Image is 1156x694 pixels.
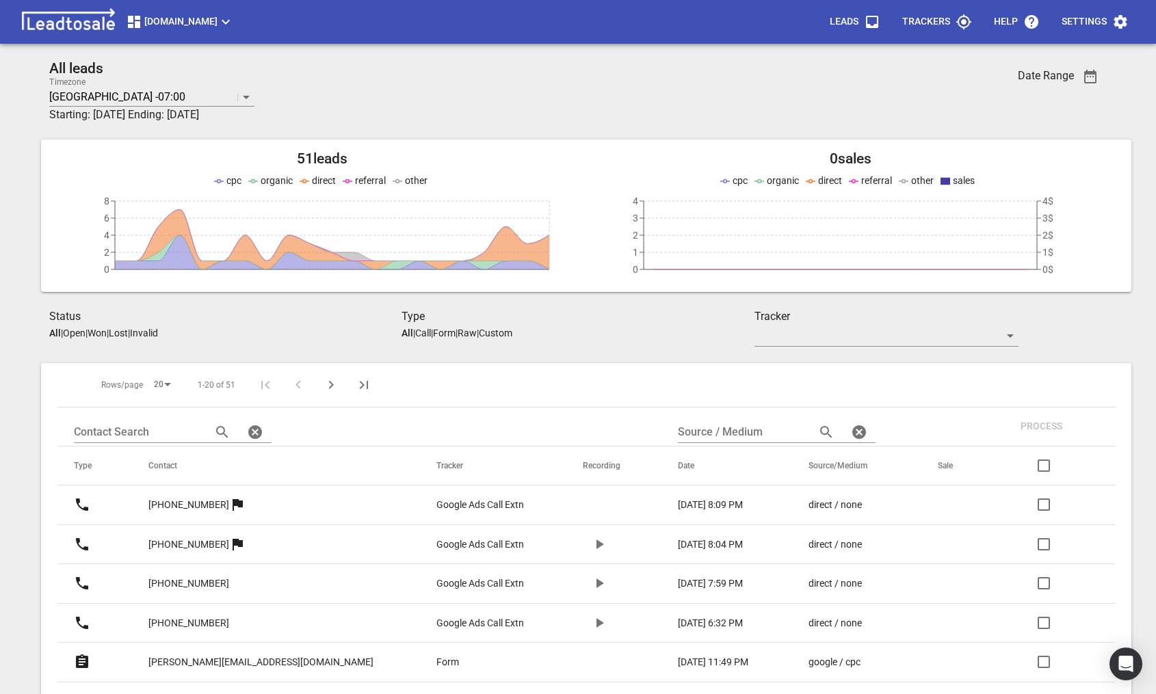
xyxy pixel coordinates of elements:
[148,645,373,679] a: [PERSON_NAME][EMAIL_ADDRESS][DOMAIN_NAME]
[436,616,528,630] a: Google Ads Call Extn
[355,175,386,186] span: referral
[809,576,862,591] p: direct / none
[633,247,638,258] tspan: 1
[902,15,950,29] p: Trackers
[830,15,858,29] p: Leads
[661,446,792,485] th: Date
[809,576,883,591] a: direct / none
[49,328,61,338] aside: All
[1042,247,1053,258] tspan: 1$
[74,496,90,513] svg: Call
[809,616,862,630] p: direct / none
[566,446,661,485] th: Recording
[633,213,638,224] tspan: 3
[792,446,921,485] th: Source/Medium
[104,230,109,241] tspan: 4
[148,616,229,630] p: [PHONE_NUMBER]
[402,308,754,325] h3: Type
[861,175,892,186] span: referral
[148,567,229,600] a: [PHONE_NUMBER]
[436,576,528,591] a: Google Ads Call Extn
[229,536,246,552] svg: More than one lead from this user
[953,175,975,186] span: sales
[109,328,128,338] p: Lost
[126,14,234,30] span: [DOMAIN_NAME]
[107,328,109,338] span: |
[1062,15,1107,29] p: Settings
[104,247,109,258] tspan: 2
[1018,69,1074,82] h3: Date Range
[436,655,528,669] a: Form
[809,498,862,512] p: direct / none
[148,655,373,669] p: [PERSON_NAME][EMAIL_ADDRESS][DOMAIN_NAME]
[678,537,743,552] p: [DATE] 8:04 PM
[120,8,239,36] button: [DOMAIN_NAME]
[49,78,86,86] label: Timezone
[104,264,109,275] tspan: 0
[226,175,241,186] span: cpc
[809,655,883,669] a: google / cpc
[61,328,63,338] span: |
[148,375,176,394] div: 20
[148,498,229,512] p: [PHONE_NUMBER]
[633,196,638,206] tspan: 4
[633,230,638,241] tspan: 2
[315,369,347,401] button: Next Page
[921,446,993,485] th: Sale
[433,328,456,338] p: Form
[415,328,431,338] p: Call
[477,328,479,338] span: |
[49,308,402,325] h3: Status
[809,537,883,552] a: direct / none
[633,264,638,275] tspan: 0
[678,655,748,669] p: [DATE] 11:49 PM
[57,446,132,485] th: Type
[436,498,524,512] p: Google Ads Call Extn
[436,537,528,552] a: Google Ads Call Extn
[678,576,754,591] a: [DATE] 7:59 PM
[678,616,743,630] p: [DATE] 6:32 PM
[678,537,754,552] a: [DATE] 8:04 PM
[148,537,229,552] p: [PHONE_NUMBER]
[479,328,512,338] p: Custom
[130,328,158,338] p: Invalid
[405,175,428,186] span: other
[994,15,1018,29] p: Help
[63,328,86,338] p: Open
[16,8,120,36] img: logo
[809,655,861,669] p: google / cpc
[809,537,862,552] p: direct / none
[49,107,930,123] h3: Starting: [DATE] Ending: [DATE]
[229,496,246,513] svg: More than one lead from this user
[49,60,930,77] h2: All leads
[436,616,524,630] p: Google Ads Call Extn
[148,606,229,640] a: [PHONE_NUMBER]
[148,528,229,561] a: [PHONE_NUMBER]
[132,446,420,485] th: Contact
[1042,264,1053,275] tspan: 0$
[809,498,883,512] a: direct / none
[678,616,754,630] a: [DATE] 6:32 PM
[101,379,143,391] span: Rows/page
[733,175,748,186] span: cpc
[148,488,229,522] a: [PHONE_NUMBER]
[1042,230,1053,241] tspan: 2$
[57,150,586,168] h2: 51 leads
[1074,60,1107,93] button: Date Range
[128,328,130,338] span: |
[1042,213,1053,224] tspan: 3$
[104,196,109,206] tspan: 8
[678,576,743,591] p: [DATE] 7:59 PM
[413,328,415,338] span: |
[49,89,185,105] p: [GEOGRAPHIC_DATA] -07:00
[809,616,883,630] a: direct / none
[436,537,524,552] p: Google Ads Call Extn
[436,655,459,669] p: Form
[456,328,458,338] span: |
[431,328,433,338] span: |
[678,655,754,669] a: [DATE] 11:49 PM
[148,576,229,591] p: [PHONE_NUMBER]
[586,150,1115,168] h2: 0 sales
[678,498,754,512] a: [DATE] 8:09 PM
[818,175,842,186] span: direct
